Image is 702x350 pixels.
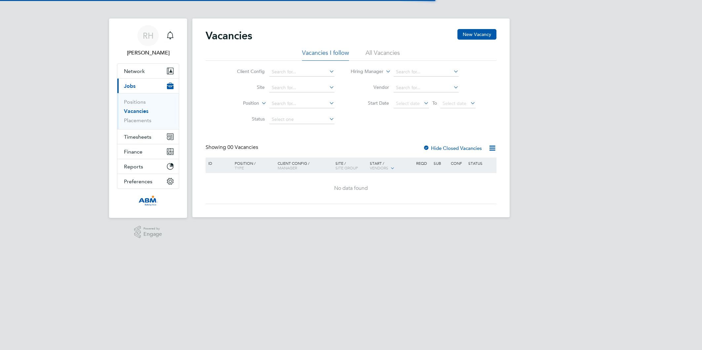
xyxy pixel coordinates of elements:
[117,195,179,206] a: Go to home page
[124,163,143,170] span: Reports
[117,49,179,57] span: Rea Hill
[235,165,244,170] span: Type
[276,157,334,173] div: Client Config /
[143,31,154,40] span: RH
[109,18,187,218] nav: Main navigation
[124,99,146,105] a: Positions
[449,157,466,169] div: Conf
[394,67,459,77] input: Search for...
[117,174,179,189] button: Preferences
[351,84,389,90] label: Vendor
[302,49,349,61] li: Vacancies I follow
[221,100,259,107] label: Position
[432,157,449,169] div: Sub
[117,64,179,78] button: Network
[124,68,145,74] span: Network
[269,83,334,92] input: Search for...
[117,79,179,93] button: Jobs
[143,226,162,231] span: Powered by
[227,116,265,122] label: Status
[366,49,400,61] li: All Vacancies
[396,100,420,106] span: Select date
[227,144,258,151] span: 00 Vacancies
[124,149,142,155] span: Finance
[430,99,439,107] span: To
[467,157,495,169] div: Status
[124,178,152,185] span: Preferences
[207,185,495,192] div: No data found
[423,145,482,151] label: Hide Closed Vacancies
[457,29,496,40] button: New Vacancy
[117,25,179,57] a: RH[PERSON_NAME]
[269,67,334,77] input: Search for...
[334,157,369,173] div: Site /
[278,165,297,170] span: Manager
[124,108,148,114] a: Vacancies
[143,231,162,237] span: Engage
[207,157,230,169] div: ID
[117,93,179,129] div: Jobs
[345,68,383,75] label: Hiring Manager
[206,29,252,42] h2: Vacancies
[414,157,432,169] div: Reqd
[124,117,151,123] a: Placements
[124,83,136,89] span: Jobs
[124,134,151,140] span: Timesheets
[230,157,276,173] div: Position /
[351,100,389,106] label: Start Date
[368,157,414,174] div: Start /
[206,144,259,151] div: Showing
[443,100,466,106] span: Select date
[269,99,334,108] input: Search for...
[117,144,179,159] button: Finance
[335,165,358,170] span: Site Group
[138,195,158,206] img: abm-technical-logo-retina.png
[370,165,388,170] span: Vendors
[117,129,179,144] button: Timesheets
[394,83,459,92] input: Search for...
[227,68,265,74] label: Client Config
[134,226,162,238] a: Powered byEngage
[269,115,334,124] input: Select one
[227,84,265,90] label: Site
[117,159,179,174] button: Reports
